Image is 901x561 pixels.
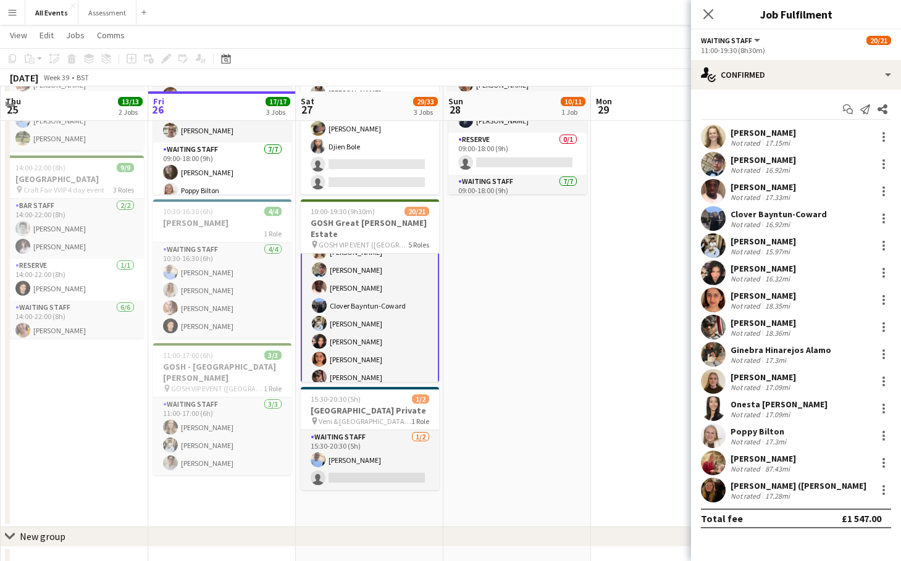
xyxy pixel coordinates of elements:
[731,127,796,138] div: [PERSON_NAME]
[731,491,763,501] div: Not rated
[731,301,763,310] div: Not rated
[731,437,763,446] div: Not rated
[20,530,65,542] div: New group
[301,405,439,416] h3: [GEOGRAPHIC_DATA] Private
[311,207,375,216] span: 10:00-19:30 (9h30m)
[763,247,792,256] div: 15.97mi
[264,384,282,393] span: 1 Role
[731,480,866,491] div: [PERSON_NAME] ([PERSON_NAME]
[731,383,763,392] div: Not rated
[6,301,144,432] app-card-role: Waiting Staff6/614:00-22:00 (8h)[PERSON_NAME]
[731,355,763,365] div: Not rated
[23,185,104,194] span: Craft Fair VVIP 4 day event
[301,199,439,382] app-job-card: 10:00-19:30 (9h30m)20/21GOSH Great [PERSON_NAME] Estate GOSH VIP EVENT ([GEOGRAPHIC_DATA][PERSON_...
[731,193,763,202] div: Not rated
[731,410,763,419] div: Not rated
[266,107,290,117] div: 3 Jobs
[153,397,291,475] app-card-role: Waiting Staff3/311:00-17:00 (6h)[PERSON_NAME][PERSON_NAME][PERSON_NAME]
[153,199,291,338] div: 10:30-16:30 (6h)4/4[PERSON_NAME]1 RoleWaiting Staff4/410:30-16:30 (6h)[PERSON_NAME][PERSON_NAME][...
[404,207,429,216] span: 20/21
[731,220,763,229] div: Not rated
[561,107,585,117] div: 1 Job
[266,97,290,106] span: 17/17
[731,209,827,220] div: Clover Bayntun-Coward
[153,217,291,228] h3: [PERSON_NAME]
[448,96,463,107] span: Sun
[151,102,164,117] span: 26
[301,221,439,502] app-card-role: Waiting Staff14/1411:00-19:30 (8h30m)[PERSON_NAME][PERSON_NAME][PERSON_NAME]Clover Bayntun-Coward...
[153,96,164,107] span: Fri
[61,27,90,43] a: Jobs
[731,372,796,383] div: [PERSON_NAME]
[763,355,789,365] div: 17.3mi
[763,383,792,392] div: 17.09mi
[264,207,282,216] span: 4/4
[731,464,763,473] div: Not rated
[448,133,587,175] app-card-role: Reserve0/109:00-18:00 (9h)
[731,328,763,338] div: Not rated
[763,437,789,446] div: 17.3mi
[701,512,743,525] div: Total fee
[763,193,792,202] div: 17.33mi
[66,30,85,41] span: Jobs
[301,217,439,239] h3: GOSH Great [PERSON_NAME] Estate
[731,399,828,410] div: Onesta [PERSON_NAME]
[117,163,134,172] span: 9/9
[408,240,429,249] span: 5 Roles
[411,417,429,426] span: 1 Role
[691,6,901,22] h3: Job Fulfilment
[6,156,144,338] div: 14:00-22:00 (8h)9/9[GEOGRAPHIC_DATA] Craft Fair VVIP 4 day event3 RolesBar Staff2/214:00-22:00 (8...
[6,259,144,301] app-card-role: Reserve1/114:00-22:00 (8h)[PERSON_NAME]
[731,247,763,256] div: Not rated
[153,143,291,292] app-card-role: Waiting Staff7/709:00-18:00 (9h)[PERSON_NAME]Poppy Bilton
[35,27,59,43] a: Edit
[731,290,796,301] div: [PERSON_NAME]
[6,173,144,185] h3: [GEOGRAPHIC_DATA]
[763,165,792,175] div: 16.92mi
[41,73,72,82] span: Week 39
[842,512,881,525] div: £1 547.00
[171,384,264,393] span: GOSH VIP EVENT ([GEOGRAPHIC_DATA][PERSON_NAME])
[701,36,752,45] span: Waiting Staff
[10,30,27,41] span: View
[731,165,763,175] div: Not rated
[691,60,901,89] div: Confirmed
[15,163,65,172] span: 14:00-22:00 (8h)
[97,30,125,41] span: Comms
[25,1,78,25] button: All Events
[594,102,612,117] span: 29
[446,102,463,117] span: 28
[264,351,282,360] span: 3/3
[40,30,54,41] span: Edit
[113,185,134,194] span: 3 Roles
[731,138,763,148] div: Not rated
[301,387,439,490] div: 15:30-20:30 (5h)1/2[GEOGRAPHIC_DATA] Private Veni & [GEOGRAPHIC_DATA] Private1 RoleWaiting Staff1...
[163,207,213,216] span: 10:30-16:30 (6h)
[5,27,32,43] a: View
[448,175,587,328] app-card-role: Waiting Staff7/709:00-18:00 (9h)
[731,344,831,355] div: Ginebra Hinarejos Alamo
[153,343,291,475] app-job-card: 11:00-17:00 (6h)3/3GOSH - [GEOGRAPHIC_DATA][PERSON_NAME] GOSH VIP EVENT ([GEOGRAPHIC_DATA][PERSON...
[763,491,792,501] div: 17.28mi
[92,27,130,43] a: Comms
[77,73,89,82] div: BST
[731,274,763,283] div: Not rated
[731,154,796,165] div: [PERSON_NAME]
[6,96,21,107] span: Thu
[763,220,792,229] div: 16.92mi
[596,96,612,107] span: Mon
[319,240,408,249] span: GOSH VIP EVENT ([GEOGRAPHIC_DATA][PERSON_NAME])
[301,96,314,107] span: Sat
[731,181,796,193] div: [PERSON_NAME]
[763,410,792,419] div: 17.09mi
[413,97,438,106] span: 29/33
[731,263,796,274] div: [PERSON_NAME]
[731,453,796,464] div: [PERSON_NAME]
[763,328,792,338] div: 18.36mi
[701,46,891,55] div: 11:00-19:30 (8h30m)
[763,274,792,283] div: 16.32mi
[763,138,792,148] div: 17.15mi
[763,301,792,310] div: 18.35mi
